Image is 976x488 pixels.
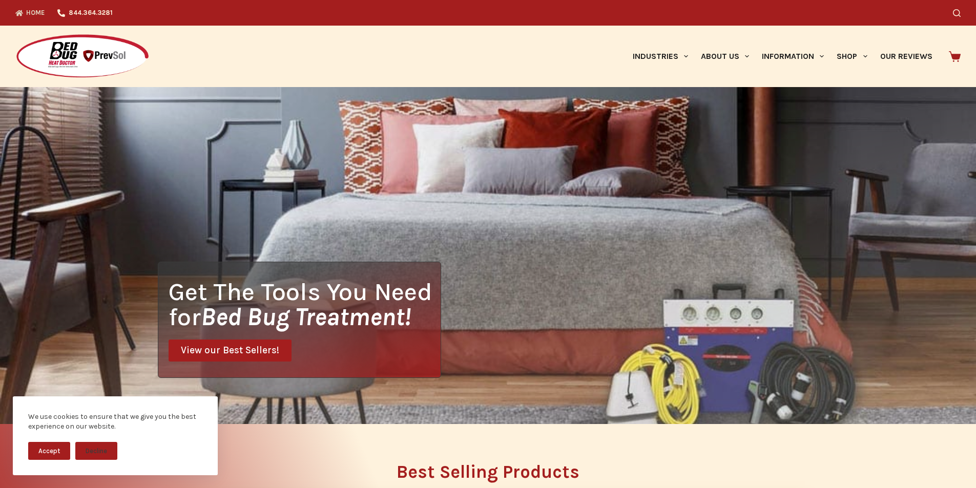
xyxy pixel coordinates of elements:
[694,26,755,87] a: About Us
[874,26,939,87] a: Our Reviews
[626,26,694,87] a: Industries
[181,346,279,355] span: View our Best Sellers!
[75,442,117,460] button: Decline
[756,26,830,87] a: Information
[15,34,150,79] img: Prevsol/Bed Bug Heat Doctor
[953,9,961,17] button: Search
[201,302,411,331] i: Bed Bug Treatment!
[626,26,939,87] nav: Primary
[28,442,70,460] button: Accept
[28,412,202,432] div: We use cookies to ensure that we give you the best experience on our website.
[169,279,441,329] h1: Get The Tools You Need for
[169,340,292,362] a: View our Best Sellers!
[830,26,874,87] a: Shop
[158,463,819,481] h2: Best Selling Products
